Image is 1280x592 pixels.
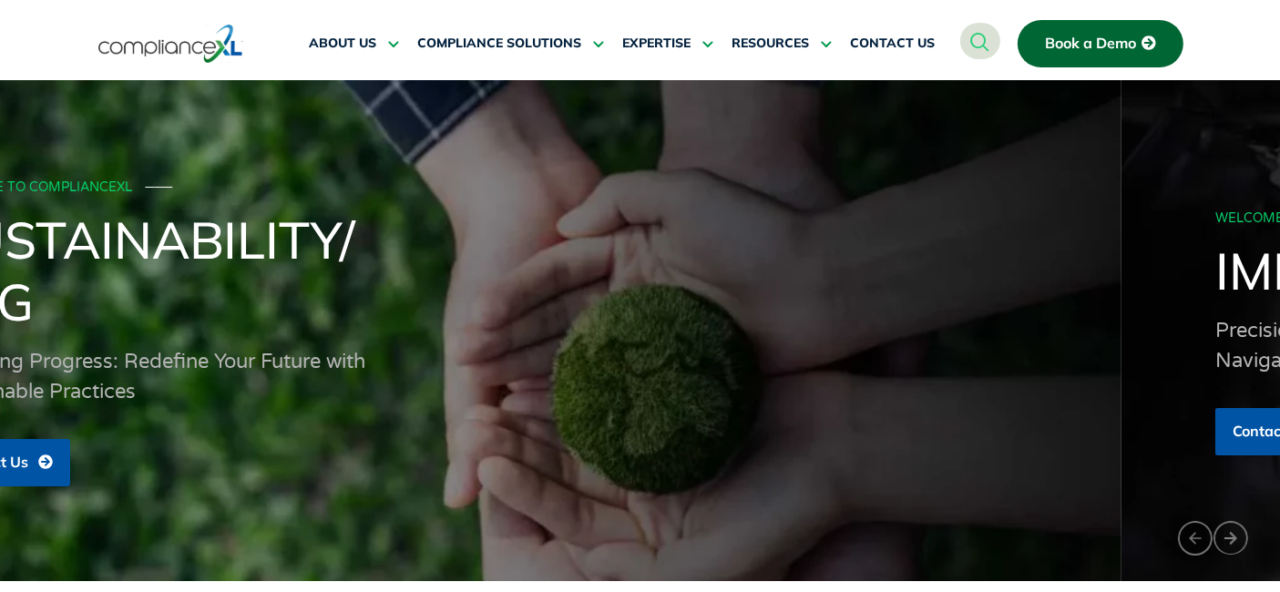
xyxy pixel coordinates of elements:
[1045,36,1136,52] span: Book a Demo
[309,36,376,52] span: ABOUT US
[417,22,604,66] a: COMPLIANCE SOLUTIONS
[732,36,809,52] span: RESOURCES
[622,22,713,66] a: EXPERTISE
[417,36,581,52] span: COMPLIANCE SOLUTIONS
[732,22,832,66] a: RESOURCES
[98,23,243,65] img: logo-one.svg
[850,36,935,52] span: CONTACT US
[309,22,399,66] a: ABOUT US
[850,22,935,66] a: CONTACT US
[960,23,1000,59] a: navsearch-button
[146,179,173,195] span: ───
[622,36,691,52] span: EXPERTISE
[1018,20,1183,67] a: Book a Demo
